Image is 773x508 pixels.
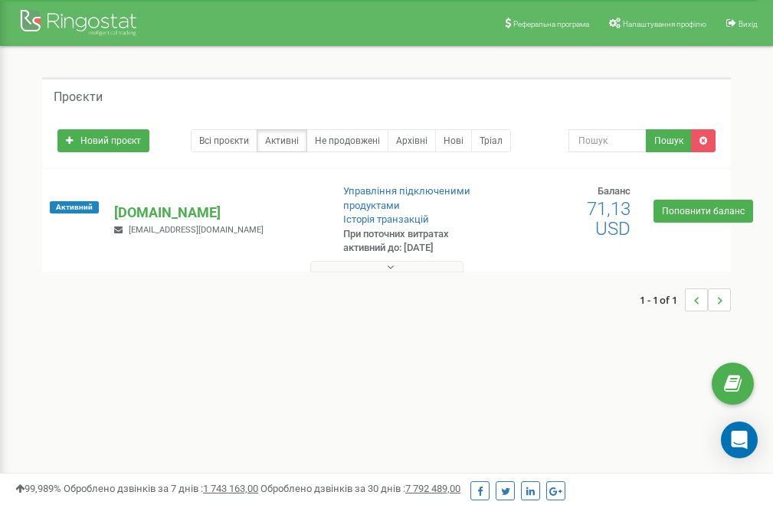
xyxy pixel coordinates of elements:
[57,129,149,152] a: Новий проєкт
[405,483,460,494] u: 7 792 489,00
[388,129,436,152] a: Архівні
[653,200,753,223] a: Поповнити баланс
[646,129,692,152] button: Пошук
[54,90,103,104] h5: Проєкти
[623,20,706,28] span: Налаштування профілю
[640,273,731,327] nav: ...
[435,129,472,152] a: Нові
[598,185,631,197] span: Баланс
[343,227,490,256] p: При поточних витратах активний до: [DATE]
[260,483,460,494] span: Оброблено дзвінків за 30 днів :
[15,483,61,494] span: 99,989%
[50,201,99,213] span: Активний
[203,483,258,494] u: 1 743 163,00
[568,129,647,152] input: Пошук
[114,203,318,223] p: [DOMAIN_NAME]
[587,198,631,239] span: 71,13 USD
[129,225,264,235] span: [EMAIL_ADDRESS][DOMAIN_NAME]
[513,20,589,28] span: Реферальна програма
[306,129,388,152] a: Не продовжені
[343,185,470,211] a: Управління підключеними продуктами
[640,288,685,311] span: 1 - 1 of 1
[739,20,758,28] span: Вихід
[471,129,511,152] a: Тріал
[721,422,758,458] div: Open Intercom Messenger
[64,483,258,494] span: Оброблено дзвінків за 7 днів :
[257,129,307,152] a: Активні
[343,213,429,225] a: Історія транзакцій
[191,129,257,152] a: Всі проєкти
